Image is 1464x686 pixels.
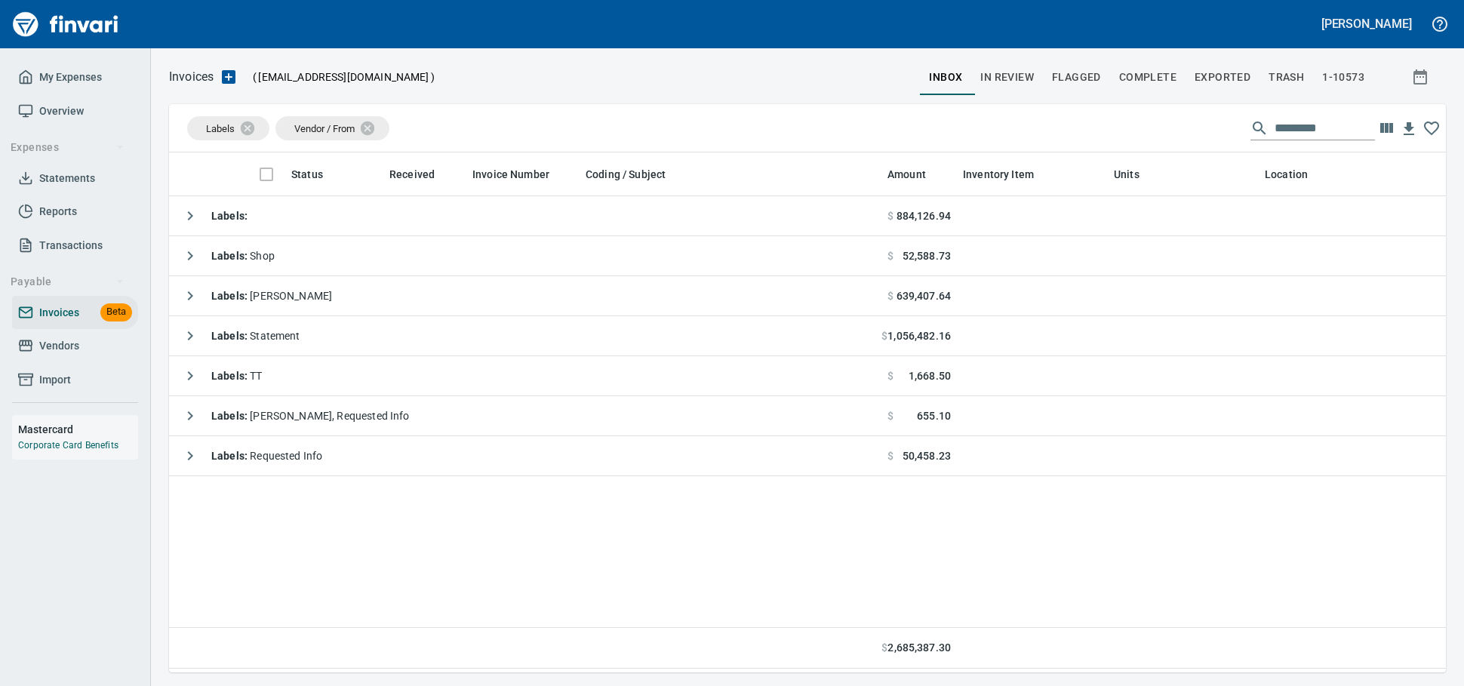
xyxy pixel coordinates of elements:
span: Flagged [1052,68,1101,87]
button: Show invoices within a particular date range [1398,63,1446,91]
span: $ [887,368,893,383]
h6: Mastercard [18,421,138,438]
span: Vendors [39,337,79,355]
span: [EMAIL_ADDRESS][DOMAIN_NAME] [257,69,430,85]
span: $ [881,640,887,656]
span: 1-10573 [1322,68,1364,87]
h5: [PERSON_NAME] [1321,16,1412,32]
span: 655.10 [917,408,951,423]
strong: Labels : [211,370,250,382]
span: 1,056,482.16 [887,328,951,343]
span: 2,685,387.30 [887,640,951,656]
p: Invoices [169,68,214,86]
span: Shop [211,250,275,262]
span: 1,668.50 [909,368,951,383]
span: Inventory Item [963,165,1053,183]
button: Payable [5,268,131,296]
span: $ [887,208,893,223]
span: Invoice Number [472,165,569,183]
span: My Expenses [39,68,102,87]
div: Vendor / From [275,116,389,140]
span: Statements [39,169,95,188]
a: Corporate Card Benefits [18,440,118,451]
span: $ [881,328,887,343]
img: Finvari [9,6,122,42]
a: Statements [12,162,138,195]
span: Coding / Subject [586,165,685,183]
span: Status [291,165,323,183]
span: Vendor / From [294,123,355,134]
span: Beta [100,303,132,321]
span: Payable [11,272,125,291]
button: Upload an Invoice [214,68,244,86]
span: Status [291,165,343,183]
span: Import [39,371,71,389]
span: inbox [929,68,962,87]
span: [PERSON_NAME] [211,290,332,302]
span: 52,588.73 [903,248,951,263]
span: $ [887,288,893,303]
span: Overview [39,102,84,121]
button: Click to remember these column choices [1420,117,1443,140]
span: Units [1114,165,1140,183]
span: $ [887,408,893,423]
a: Import [12,363,138,397]
span: Received [389,165,435,183]
span: Requested Info [211,450,322,462]
a: Overview [12,94,138,128]
nav: breadcrumb [169,68,214,86]
span: 639,407.64 [897,288,952,303]
span: 884,126.94 [897,208,952,223]
span: Reports [39,202,77,221]
span: Expenses [11,138,125,157]
span: Location [1265,165,1327,183]
span: Location [1265,165,1308,183]
span: trash [1269,68,1304,87]
span: Invoices [39,303,79,322]
strong: Labels : [211,410,250,422]
span: Labels [206,123,235,134]
strong: Labels : [211,210,248,222]
strong: Labels : [211,250,250,262]
button: Choose columns to display [1375,117,1398,140]
span: In Review [980,68,1034,87]
strong: Labels : [211,290,250,302]
span: Received [389,165,454,183]
span: $ [887,448,893,463]
span: Inventory Item [963,165,1034,183]
button: [PERSON_NAME] [1318,12,1416,35]
span: [PERSON_NAME], Requested Info [211,410,410,422]
button: Expenses [5,134,131,162]
span: Transactions [39,236,103,255]
a: Vendors [12,329,138,363]
a: My Expenses [12,60,138,94]
span: Amount [887,165,926,183]
button: Download Table [1398,118,1420,140]
strong: Labels : [211,450,250,462]
a: Transactions [12,229,138,263]
span: Amount [887,165,946,183]
span: Coding / Subject [586,165,666,183]
span: Units [1114,165,1159,183]
a: Reports [12,195,138,229]
span: Statement [211,330,300,342]
p: ( ) [244,69,435,85]
strong: Labels : [211,330,250,342]
div: Labels [187,116,269,140]
span: $ [887,248,893,263]
span: Invoice Number [472,165,549,183]
span: Complete [1119,68,1176,87]
span: 50,458.23 [903,448,951,463]
span: TT [211,370,263,382]
a: InvoicesBeta [12,296,138,330]
span: Exported [1195,68,1250,87]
